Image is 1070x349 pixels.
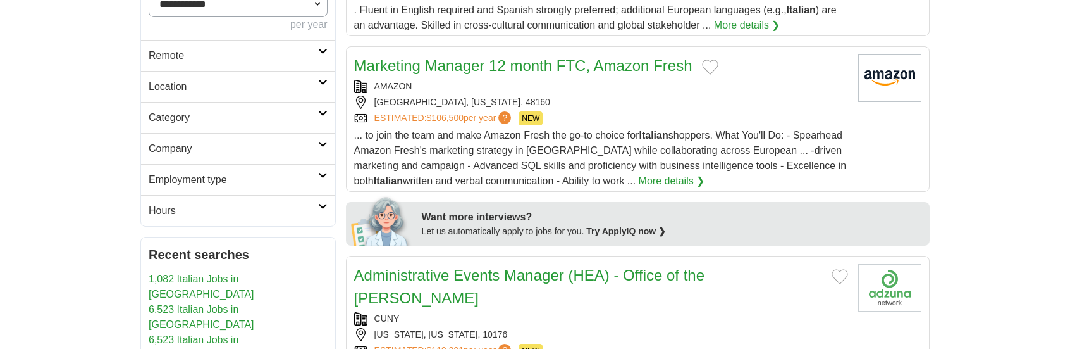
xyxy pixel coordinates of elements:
a: Marketing Manager 12 month FTC, Amazon Fresh [354,57,692,74]
div: Want more interviews? [422,210,922,225]
a: CUNY [374,314,400,324]
img: CUNY Hostos Community College logo [858,264,921,312]
h2: Hours [149,203,318,219]
a: Administrative Events Manager (HEA) - Office of the [PERSON_NAME] [354,267,704,307]
a: ESTIMATED:$106,500per year? [374,111,514,125]
strong: Italian [787,4,816,15]
a: Remote [141,40,335,71]
a: More details ❯ [714,18,780,33]
a: AMAZON [374,81,412,91]
span: . Fluent in English required and Spanish strongly preferred; additional European languages (e.g.,... [354,4,837,30]
a: Company [141,133,335,164]
div: [GEOGRAPHIC_DATA], [US_STATE], 48160 [354,96,848,109]
a: Hours [141,195,335,226]
a: 1,082 Italian Jobs in [GEOGRAPHIC_DATA] [149,274,254,300]
h2: Employment type [149,172,318,187]
a: Employment type [141,164,335,195]
strong: Italian [374,175,403,186]
strong: Italian [639,130,668,141]
h2: Location [149,79,318,94]
img: Amazon logo [858,54,921,102]
a: 6,523 Italian Jobs in [GEOGRAPHIC_DATA] [149,304,254,330]
div: [US_STATE], [US_STATE], 10176 [354,328,848,341]
a: Try ApplyIQ now ❯ [586,226,666,236]
h2: Category [149,110,318,125]
div: per year [149,17,328,32]
button: Add to favorite jobs [832,269,848,284]
h2: Remote [149,48,318,63]
button: Add to favorite jobs [702,60,718,75]
a: Location [141,71,335,102]
h2: Recent searches [149,245,328,264]
div: Let us automatically apply to jobs for you. [422,225,922,238]
h2: Company [149,141,318,156]
span: ? [498,111,511,124]
span: ... to join the team and make Amazon Fresh the go-to choice for shoppers. What You'll Do: - Spear... [354,130,846,186]
span: $106,500 [427,113,464,123]
a: More details ❯ [639,174,705,189]
img: apply-iq-scientist.png [351,195,412,246]
span: NEW [519,111,543,125]
a: Category [141,102,335,133]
